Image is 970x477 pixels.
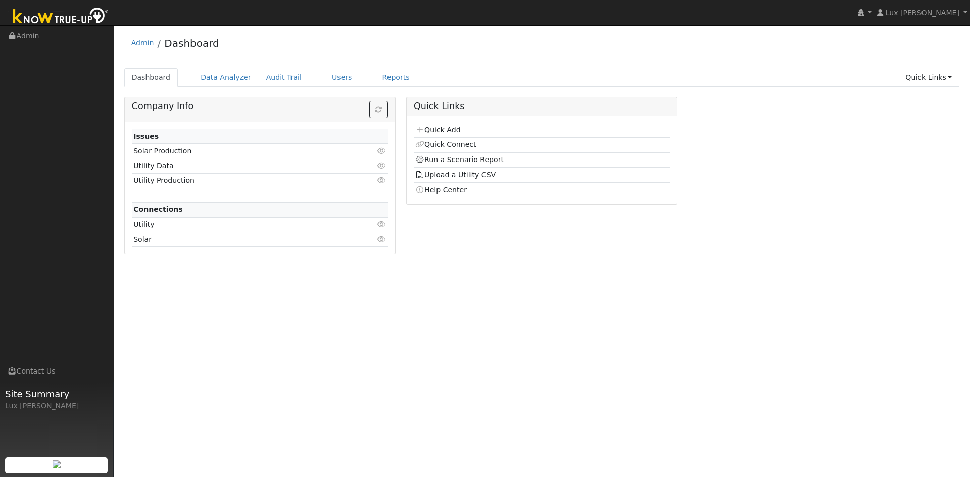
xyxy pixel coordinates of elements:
[898,68,959,87] a: Quick Links
[132,158,347,173] td: Utility Data
[259,68,309,87] a: Audit Trail
[133,132,159,140] strong: Issues
[164,37,219,49] a: Dashboard
[133,205,183,214] strong: Connections
[132,101,388,112] h5: Company Info
[415,186,467,194] a: Help Center
[415,126,460,134] a: Quick Add
[377,177,386,184] i: Click to view
[132,232,347,247] td: Solar
[132,217,347,232] td: Utility
[375,68,417,87] a: Reports
[886,9,959,17] span: Lux [PERSON_NAME]
[132,144,347,158] td: Solar Production
[377,147,386,154] i: Click to view
[414,101,670,112] h5: Quick Links
[131,39,154,47] a: Admin
[324,68,360,87] a: Users
[415,171,496,179] a: Upload a Utility CSV
[415,140,476,148] a: Quick Connect
[377,162,386,169] i: Click to view
[132,173,347,188] td: Utility Production
[53,460,61,468] img: retrieve
[377,221,386,228] i: Click to view
[193,68,259,87] a: Data Analyzer
[415,155,504,164] a: Run a Scenario Report
[5,401,108,411] div: Lux [PERSON_NAME]
[5,387,108,401] span: Site Summary
[124,68,178,87] a: Dashboard
[377,236,386,243] i: Click to view
[8,6,114,28] img: Know True-Up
